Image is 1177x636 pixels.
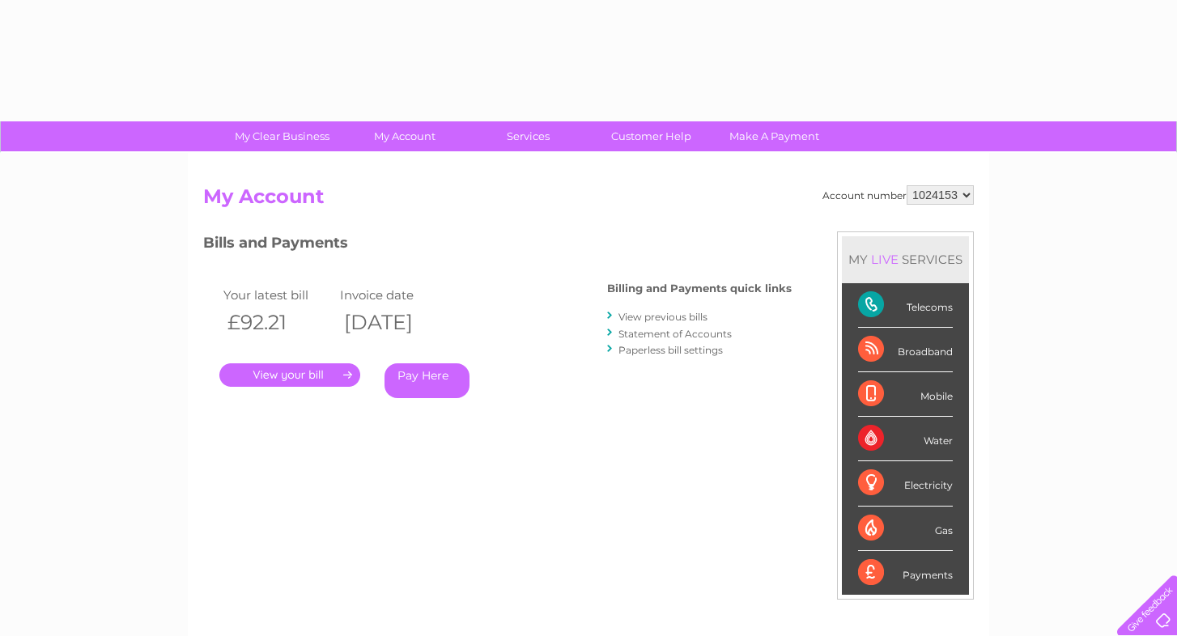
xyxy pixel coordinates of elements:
a: Customer Help [584,121,718,151]
a: My Clear Business [215,121,349,151]
div: Telecoms [858,283,953,328]
a: My Account [338,121,472,151]
a: . [219,363,360,387]
h3: Bills and Payments [203,231,792,260]
div: Mobile [858,372,953,417]
td: Invoice date [336,284,453,306]
a: View previous bills [618,311,707,323]
th: [DATE] [336,306,453,339]
a: Pay Here [385,363,470,398]
div: Gas [858,507,953,551]
h2: My Account [203,185,974,216]
div: Broadband [858,328,953,372]
td: Your latest bill [219,284,336,306]
a: Paperless bill settings [618,344,723,356]
div: LIVE [868,252,902,267]
a: Make A Payment [707,121,841,151]
th: £92.21 [219,306,336,339]
div: Water [858,417,953,461]
div: MY SERVICES [842,236,969,282]
div: Payments [858,551,953,595]
div: Electricity [858,461,953,506]
h4: Billing and Payments quick links [607,282,792,295]
a: Statement of Accounts [618,328,732,340]
a: Services [461,121,595,151]
div: Account number [822,185,974,205]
